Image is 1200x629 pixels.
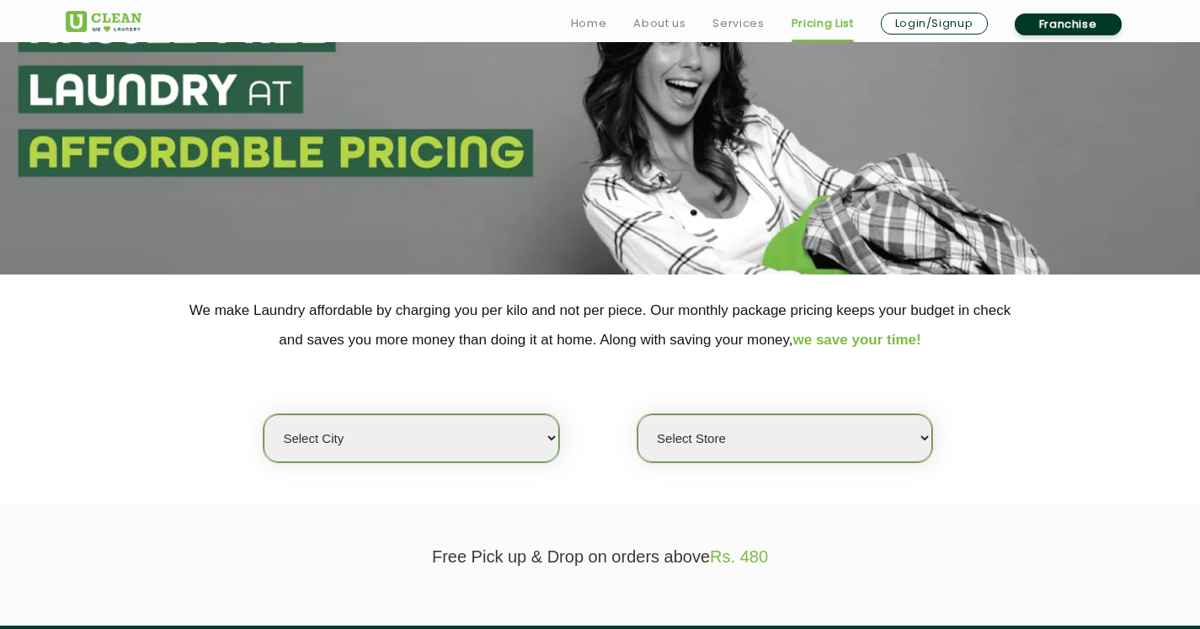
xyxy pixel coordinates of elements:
a: About us [633,13,685,34]
p: We make Laundry affordable by charging you per kilo and not per piece. Our monthly package pricin... [66,296,1135,354]
span: Rs. 480 [710,547,768,566]
span: we save your time! [793,332,921,348]
a: Pricing List [792,13,854,34]
a: Franchise [1015,13,1122,35]
p: Free Pick up & Drop on orders above [66,547,1135,567]
a: Services [712,13,764,34]
img: UClean Laundry and Dry Cleaning [66,11,141,32]
a: Home [571,13,607,34]
a: Login/Signup [881,13,988,35]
